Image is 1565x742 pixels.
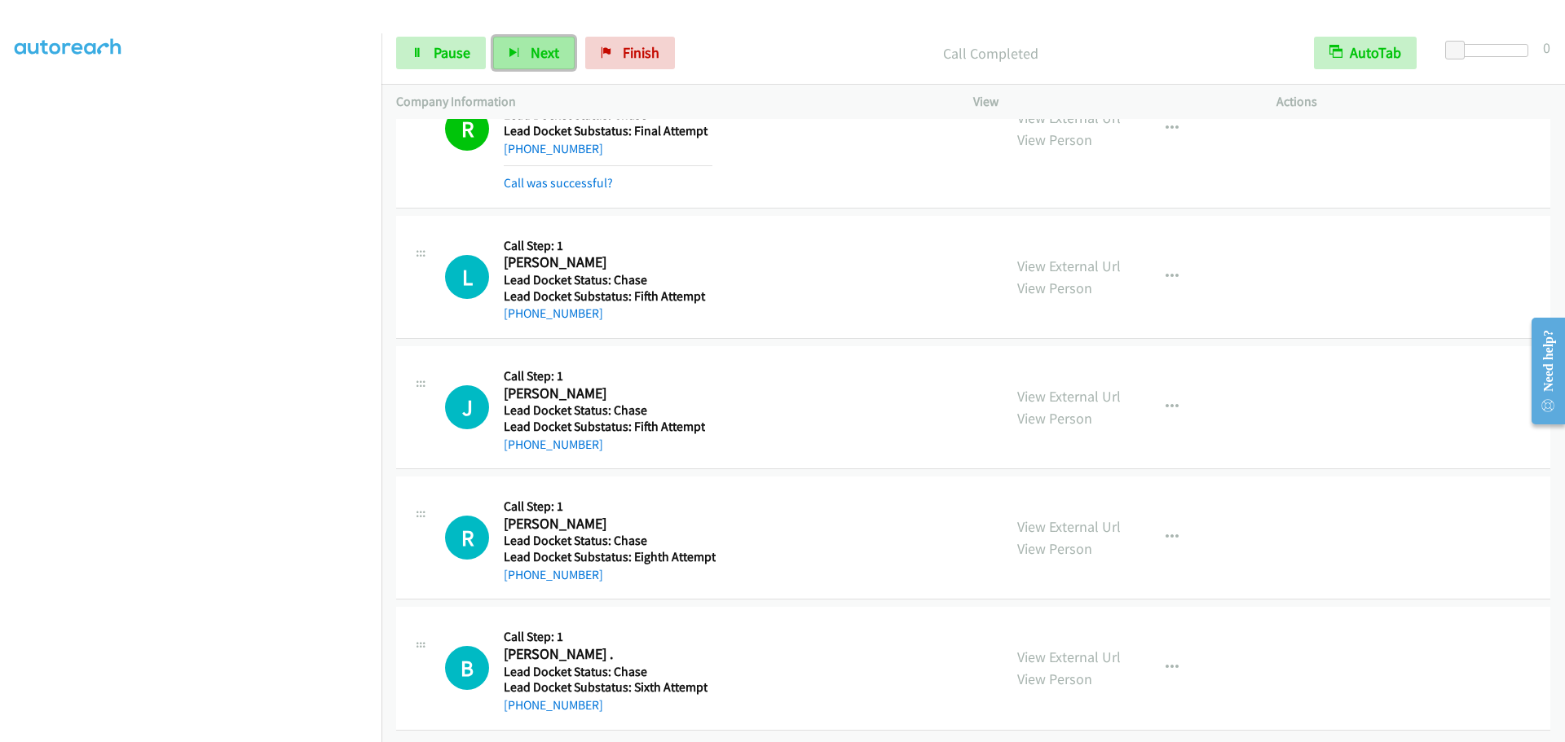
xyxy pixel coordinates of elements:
h1: J [445,385,489,429]
a: [PHONE_NUMBER] [504,567,603,582]
h1: R [445,516,489,560]
a: View External Url [1017,387,1121,406]
a: View External Url [1017,648,1121,666]
h5: Lead Docket Status: Chase [504,402,705,419]
a: Pause [396,37,486,69]
a: [PHONE_NUMBER] [504,141,603,156]
a: [PHONE_NUMBER] [504,305,603,321]
iframe: Resource Center [1518,306,1565,436]
button: Next [493,37,575,69]
h5: Lead Docket Status: Chase [504,533,716,549]
a: View External Url [1017,257,1121,275]
a: View Person [1017,130,1092,149]
a: Call was successful? [504,175,613,191]
div: The call is yet to be attempted [445,516,489,560]
div: Delay between calls (in seconds) [1453,44,1528,57]
button: AutoTab [1314,37,1417,69]
a: [PHONE_NUMBER] [504,437,603,452]
h1: B [445,646,489,690]
h1: L [445,255,489,299]
h5: Lead Docket Substatus: Fifth Attempt [504,288,712,305]
a: View Person [1017,539,1092,558]
span: Next [531,43,559,62]
div: 0 [1543,37,1550,59]
p: Company Information [396,92,944,112]
div: The call is yet to be attempted [445,646,489,690]
a: View Person [1017,670,1092,688]
p: Actions [1276,92,1550,112]
h5: Call Step: 1 [504,238,712,254]
h5: Lead Docket Status: Chase [504,272,712,288]
h5: Lead Docket Substatus: Sixth Attempt [504,679,708,696]
h2: [PERSON_NAME] [504,384,705,403]
h2: [PERSON_NAME] [504,253,712,272]
h2: [PERSON_NAME] [504,515,716,533]
a: Finish [585,37,675,69]
h5: Call Step: 1 [504,368,705,384]
p: View [973,92,1247,112]
p: Call Completed [697,42,1285,64]
h2: [PERSON_NAME] . [504,645,708,664]
h5: Call Step: 1 [504,498,716,515]
h1: R [445,107,489,151]
a: View External Url [1017,517,1121,536]
div: The call is yet to be attempted [445,255,489,299]
a: View Person [1017,279,1092,297]
span: Finish [623,43,659,62]
a: View Person [1017,409,1092,428]
h5: Lead Docket Substatus: Final Attempt [504,123,712,139]
h5: Lead Docket Substatus: Fifth Attempt [504,419,705,435]
h5: Lead Docket Status: Chase [504,664,708,680]
span: Pause [434,43,470,62]
h5: Call Step: 1 [504,629,708,645]
a: [PHONE_NUMBER] [504,697,603,713]
h5: Lead Docket Substatus: Eighth Attempt [504,549,716,565]
div: The call is yet to be attempted [445,385,489,429]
